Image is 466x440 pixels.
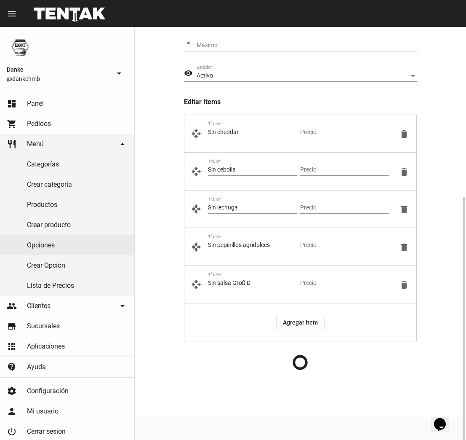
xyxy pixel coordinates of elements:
[7,34,34,61] img: 1d4517d0-56da-456b-81f5-6111ccf01445.png
[7,119,17,129] mat-icon: shopping_cart
[27,322,60,330] span: Sucursales
[184,38,193,48] mat-icon: arrow_drop_up
[300,280,389,287] input: Precio
[27,363,46,371] span: Ayuda
[7,75,111,83] span: @dankehmb
[27,120,51,128] span: Pedidos
[7,362,17,372] mat-icon: contact_support
[300,166,389,173] input: Precio
[396,239,413,255] button: Eliminar Item
[114,68,124,78] mat-icon: arrow_drop_down
[399,242,409,252] mat-icon: Eliminar Item
[396,125,413,142] button: Eliminar Item
[7,9,17,19] mat-icon: menu
[27,342,65,351] span: Aplicaciones
[191,242,201,252] mat-icon: Ordenar Items
[27,407,59,416] span: Mi usuario
[208,204,297,211] input: Título
[7,64,111,75] span: Danke
[117,301,128,311] mat-icon: arrow_drop_down
[431,406,458,432] iframe: chat widget
[7,406,17,416] mat-icon: person
[208,129,297,136] input: Título
[208,242,297,249] input: Título
[184,96,417,108] h3: Editar Items
[208,280,297,287] input: Título
[27,99,44,108] span: Panel
[191,279,201,290] mat-icon: Ordenar Items
[7,386,17,396] mat-icon: settings
[197,72,213,79] span: Activo
[276,315,325,330] button: Agregar Item
[27,427,66,436] span: Cerrar sesión
[184,68,193,78] mat-icon: visibility
[27,387,69,395] span: Configuración
[396,163,413,180] button: Eliminar Item
[208,166,297,173] input: Título
[300,129,389,136] input: Precio
[117,139,128,149] mat-icon: arrow_drop_down
[7,301,17,311] mat-icon: people
[197,72,417,79] mat-select: Estado
[191,204,201,214] mat-icon: Ordenar Items
[191,166,201,177] mat-icon: Ordenar Items
[27,140,44,148] span: Menú
[300,204,389,211] input: Precio
[399,204,409,215] mat-icon: Eliminar Item
[27,302,51,310] span: Clientes
[283,319,318,326] span: Agregar Item
[7,139,17,149] mat-icon: restaurant
[197,42,417,49] input: Máximo
[7,321,17,331] mat-icon: store
[7,427,17,437] mat-icon: power_settings_new
[396,201,413,217] button: Eliminar Item
[191,129,201,139] mat-icon: Ordenar Items
[7,341,17,351] mat-icon: apps
[399,280,409,290] mat-icon: Eliminar Item
[300,242,389,249] input: Precio
[399,129,409,139] mat-icon: Eliminar Item
[396,276,413,293] button: Eliminar Item
[399,167,409,177] mat-icon: Eliminar Item
[7,99,17,109] mat-icon: dashboard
